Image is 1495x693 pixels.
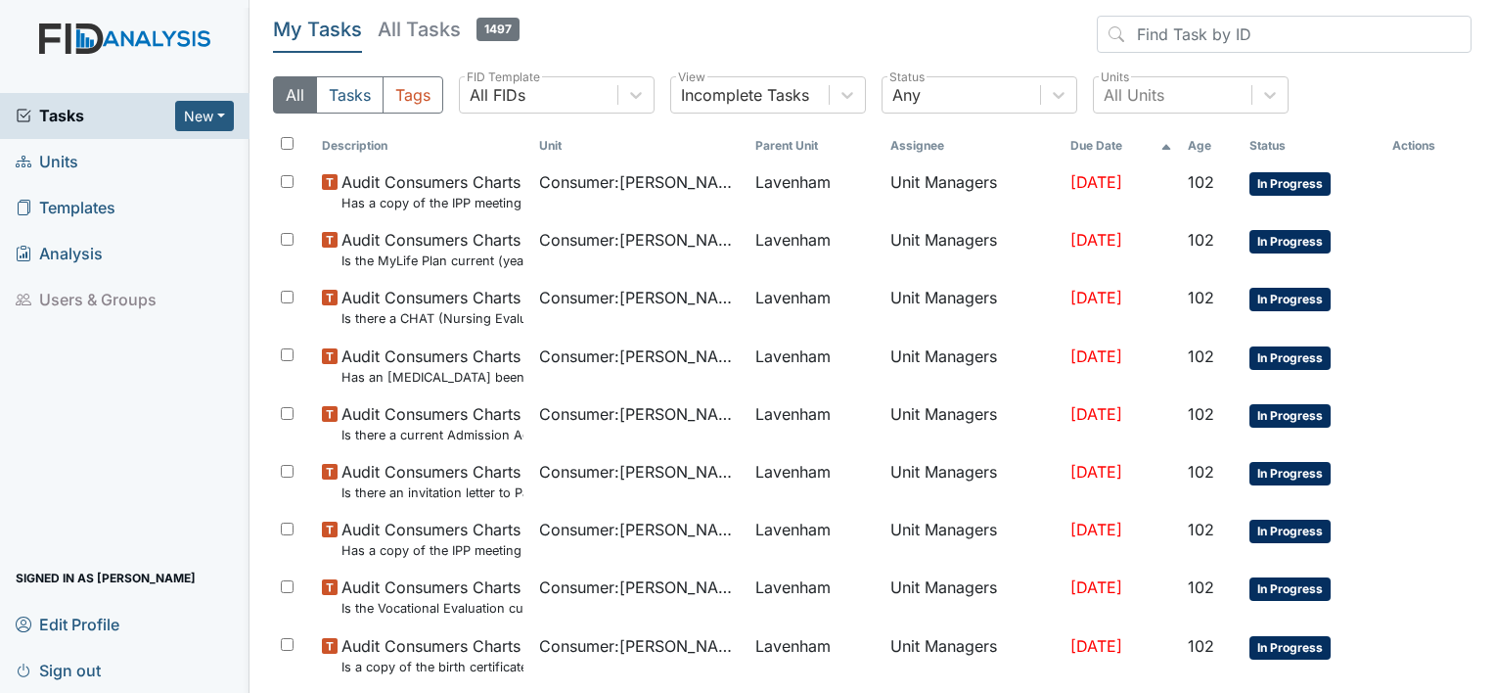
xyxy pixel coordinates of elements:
[1249,636,1331,660] span: In Progress
[341,228,522,270] span: Audit Consumers Charts Is the MyLife Plan current (yearly)?
[378,16,520,43] h5: All Tasks
[1384,129,1472,162] th: Actions
[1188,577,1214,597] span: 102
[1063,129,1180,162] th: Toggle SortBy
[755,518,831,541] span: Lavenham
[883,278,1064,336] td: Unit Managers
[1249,346,1331,370] span: In Progress
[341,541,522,560] small: Has a copy of the IPP meeting been sent to the Parent/Guardian [DATE] of the meeting?
[1070,288,1122,307] span: [DATE]
[341,170,522,212] span: Audit Consumers Charts Has a copy of the IPP meeting been sent to the Parent/Guardian within 30 d...
[883,452,1064,510] td: Unit Managers
[883,626,1064,684] td: Unit Managers
[1070,462,1122,482] span: [DATE]
[883,129,1064,162] th: Assignee
[16,104,175,127] a: Tasks
[1070,404,1122,424] span: [DATE]
[755,402,831,426] span: Lavenham
[1097,16,1472,53] input: Find Task by ID
[1242,129,1384,162] th: Toggle SortBy
[892,83,921,107] div: Any
[1249,288,1331,311] span: In Progress
[314,129,530,162] th: Toggle SortBy
[1104,83,1164,107] div: All Units
[1188,520,1214,539] span: 102
[341,194,522,212] small: Has a copy of the IPP meeting been sent to the Parent/Guardian [DATE] of the meeting?
[16,563,196,593] span: Signed in as [PERSON_NAME]
[681,83,809,107] div: Incomplete Tasks
[883,568,1064,625] td: Unit Managers
[755,286,831,309] span: Lavenham
[883,337,1064,394] td: Unit Managers
[1070,520,1122,539] span: [DATE]
[341,658,522,676] small: Is a copy of the birth certificate found in the file?
[1188,462,1214,482] span: 102
[341,599,522,618] small: Is the Vocational Evaluation current (yearly)?
[539,345,740,368] span: Consumer : [PERSON_NAME]
[539,402,740,426] span: Consumer : [PERSON_NAME]
[1188,288,1214,307] span: 102
[539,170,740,194] span: Consumer : [PERSON_NAME]
[539,228,740,252] span: Consumer : [PERSON_NAME]
[539,460,740,484] span: Consumer : [PERSON_NAME]
[1249,404,1331,428] span: In Progress
[16,609,119,639] span: Edit Profile
[341,576,522,618] span: Audit Consumers Charts Is the Vocational Evaluation current (yearly)?
[539,634,740,658] span: Consumer : [PERSON_NAME]
[341,368,522,387] small: Has an [MEDICAL_DATA] been completed and recommendations followed?
[1070,346,1122,366] span: [DATE]
[341,460,522,502] span: Audit Consumers Charts Is there an invitation letter to Parent/Guardian for current years team me...
[1188,404,1214,424] span: 102
[539,518,740,541] span: Consumer : [PERSON_NAME]
[341,518,522,560] span: Audit Consumers Charts Has a copy of the IPP meeting been sent to the Parent/Guardian within 30 d...
[755,576,831,599] span: Lavenham
[883,510,1064,568] td: Unit Managers
[1188,172,1214,192] span: 102
[273,16,362,43] h5: My Tasks
[1188,636,1214,656] span: 102
[470,83,525,107] div: All FIDs
[1070,636,1122,656] span: [DATE]
[341,402,522,444] span: Audit Consumers Charts Is there a current Admission Agreement (within one year)?
[747,129,882,162] th: Toggle SortBy
[531,129,747,162] th: Toggle SortBy
[281,137,294,150] input: Toggle All Rows Selected
[316,76,384,114] button: Tasks
[16,147,78,177] span: Units
[1188,346,1214,366] span: 102
[755,228,831,252] span: Lavenham
[175,101,234,131] button: New
[883,394,1064,452] td: Unit Managers
[476,18,520,41] span: 1497
[341,426,522,444] small: Is there a current Admission Agreement ([DATE])?
[1249,462,1331,485] span: In Progress
[341,309,522,328] small: Is there a CHAT (Nursing Evaluation) no more than a year old?
[883,220,1064,278] td: Unit Managers
[1249,520,1331,543] span: In Progress
[1070,230,1122,250] span: [DATE]
[341,345,522,387] span: Audit Consumers Charts Has an Audiological Evaluation been completed and recommendations followed?
[539,286,740,309] span: Consumer : [PERSON_NAME]
[1188,230,1214,250] span: 102
[273,76,443,114] div: Type filter
[1249,172,1331,196] span: In Progress
[755,345,831,368] span: Lavenham
[341,484,522,502] small: Is there an invitation letter to Parent/Guardian for current years team meetings in T-Logs (Therap)?
[383,76,443,114] button: Tags
[341,252,522,270] small: Is the MyLife Plan current (yearly)?
[1070,577,1122,597] span: [DATE]
[341,634,522,676] span: Audit Consumers Charts Is a copy of the birth certificate found in the file?
[755,634,831,658] span: Lavenham
[883,162,1064,220] td: Unit Managers
[16,239,103,269] span: Analysis
[755,460,831,484] span: Lavenham
[341,286,522,328] span: Audit Consumers Charts Is there a CHAT (Nursing Evaluation) no more than a year old?
[755,170,831,194] span: Lavenham
[16,655,101,685] span: Sign out
[1249,577,1331,601] span: In Progress
[1249,230,1331,254] span: In Progress
[539,576,740,599] span: Consumer : [PERSON_NAME]
[1070,172,1122,192] span: [DATE]
[16,193,115,223] span: Templates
